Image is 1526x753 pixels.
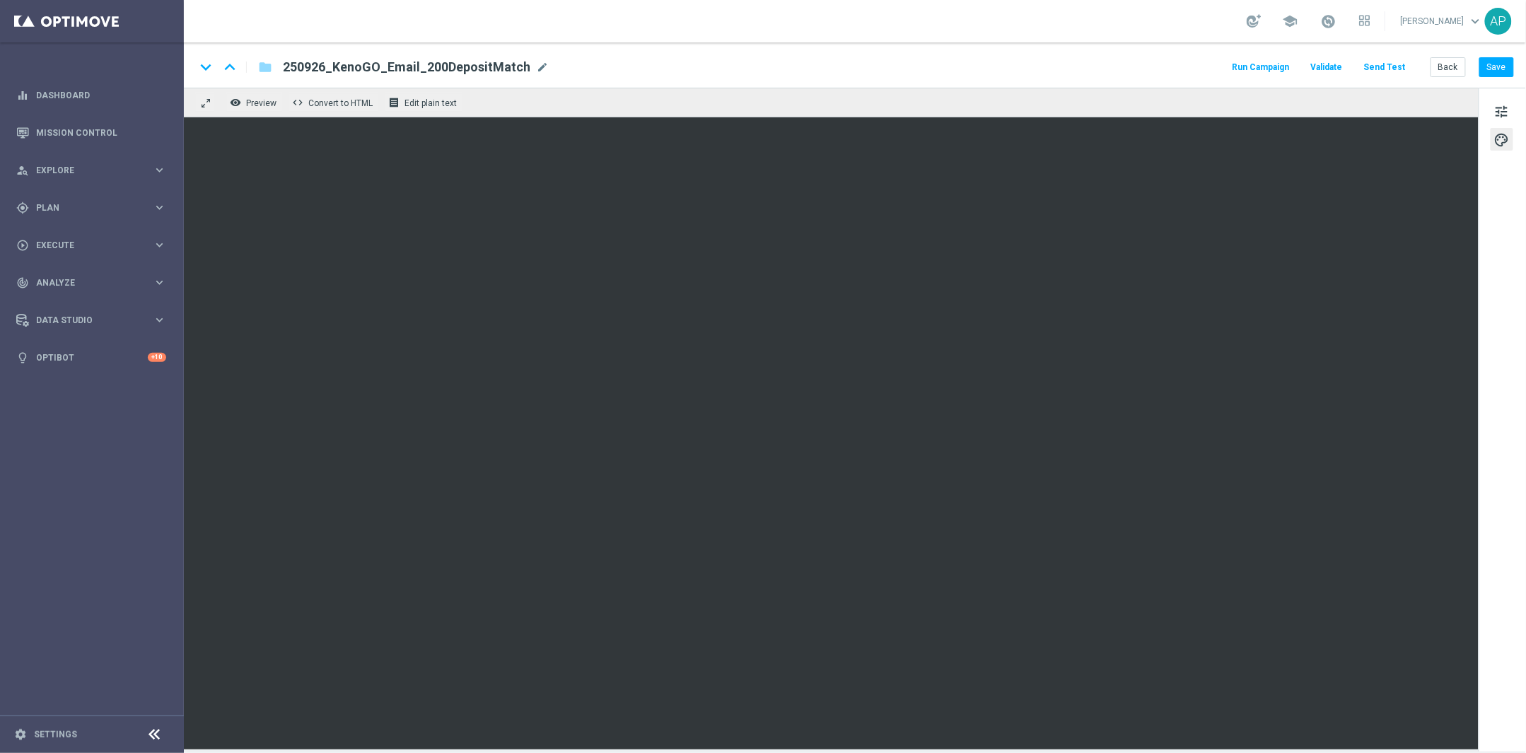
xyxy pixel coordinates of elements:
i: equalizer [16,89,29,102]
button: folder [257,56,274,78]
i: play_circle_outline [16,239,29,252]
button: Data Studio keyboard_arrow_right [16,315,167,326]
span: Validate [1311,62,1343,72]
span: 250926_KenoGO_Email_200DepositMatch [283,59,530,76]
div: +10 [148,353,166,362]
i: remove_red_eye [230,97,241,108]
span: Convert to HTML [308,98,373,108]
button: play_circle_outline Execute keyboard_arrow_right [16,240,167,251]
span: keyboard_arrow_down [1468,13,1484,29]
div: Mission Control [16,114,166,151]
span: Preview [246,98,276,108]
button: Mission Control [16,127,167,139]
span: Explore [36,166,153,175]
i: gps_fixed [16,202,29,214]
button: Save [1479,57,1514,77]
a: Optibot [36,339,148,376]
span: Data Studio [36,316,153,325]
button: person_search Explore keyboard_arrow_right [16,165,167,176]
i: keyboard_arrow_right [153,201,166,214]
span: Execute [36,241,153,250]
span: code [292,97,303,108]
button: equalizer Dashboard [16,90,167,101]
div: Explore [16,164,153,177]
a: Dashboard [36,76,166,114]
i: keyboard_arrow_right [153,313,166,327]
a: [PERSON_NAME]keyboard_arrow_down [1399,11,1485,32]
span: palette [1494,131,1510,149]
span: school [1283,13,1298,29]
i: track_changes [16,276,29,289]
i: settings [14,728,27,741]
button: remove_red_eye Preview [226,93,283,112]
button: code Convert to HTML [289,93,379,112]
i: keyboard_arrow_right [153,238,166,252]
i: lightbulb [16,351,29,364]
div: Dashboard [16,76,166,114]
span: Plan [36,204,153,212]
span: Analyze [36,279,153,287]
i: keyboard_arrow_right [153,276,166,289]
div: Analyze [16,276,153,289]
div: Execute [16,239,153,252]
i: keyboard_arrow_down [195,57,216,78]
button: lightbulb Optibot +10 [16,352,167,363]
span: mode_edit [536,61,549,74]
div: AP [1485,8,1512,35]
button: Back [1431,57,1466,77]
button: Validate [1309,58,1345,77]
button: receipt Edit plain text [385,93,463,112]
button: gps_fixed Plan keyboard_arrow_right [16,202,167,214]
div: Optibot [16,339,166,376]
i: person_search [16,164,29,177]
button: tune [1491,100,1513,122]
span: tune [1494,103,1510,121]
i: folder [258,59,272,76]
i: receipt [388,97,400,108]
div: Plan [16,202,153,214]
i: keyboard_arrow_up [219,57,240,78]
i: keyboard_arrow_right [153,163,166,177]
button: Send Test [1362,58,1408,77]
span: Edit plain text [404,98,457,108]
button: Run Campaign [1230,58,1292,77]
a: Settings [34,730,77,739]
button: track_changes Analyze keyboard_arrow_right [16,277,167,288]
button: palette [1491,128,1513,151]
div: Data Studio [16,314,153,327]
a: Mission Control [36,114,166,151]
